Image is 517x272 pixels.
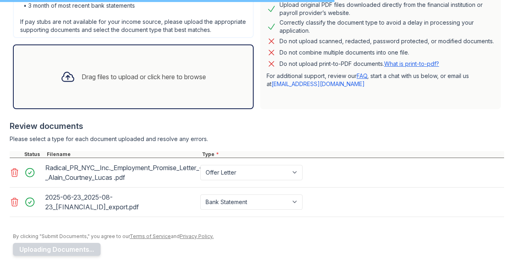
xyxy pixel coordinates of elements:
[45,161,197,184] div: Radical_PR_NYC__Inc._Employment_Promise_Letter_-_Alain_Courtney_Lucas .pdf
[280,1,494,17] div: Upload original PDF files downloaded directly from the financial institution or payroll provider’...
[130,233,171,239] a: Terms of Service
[13,233,504,240] div: By clicking "Submit Documents," you agree to our and
[280,48,409,57] div: Do not combine multiple documents into one file.
[280,36,494,46] div: Do not upload scanned, redacted, password protected, or modified documents.
[10,135,504,143] div: Please select a type for each document uploaded and resolve any errors.
[45,151,200,158] div: Filename
[357,72,367,79] a: FAQ
[384,60,439,67] a: What is print-to-pdf?
[82,72,206,82] div: Drag files to upload or click here to browse
[180,233,214,239] a: Privacy Policy.
[280,60,439,68] p: Do not upload print-to-PDF documents.
[267,72,494,88] p: For additional support, review our , start a chat with us below, or email us at
[200,151,504,158] div: Type
[271,80,365,87] a: [EMAIL_ADDRESS][DOMAIN_NAME]
[10,120,504,132] div: Review documents
[280,19,494,35] div: Correctly classify the document type to avoid a delay in processing your application.
[45,191,197,213] div: ‎2025-06-23_2025-08-23_[FINANCIAL_ID]_export.pdf
[23,151,45,158] div: Status
[13,243,101,256] button: Uploading Documents...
